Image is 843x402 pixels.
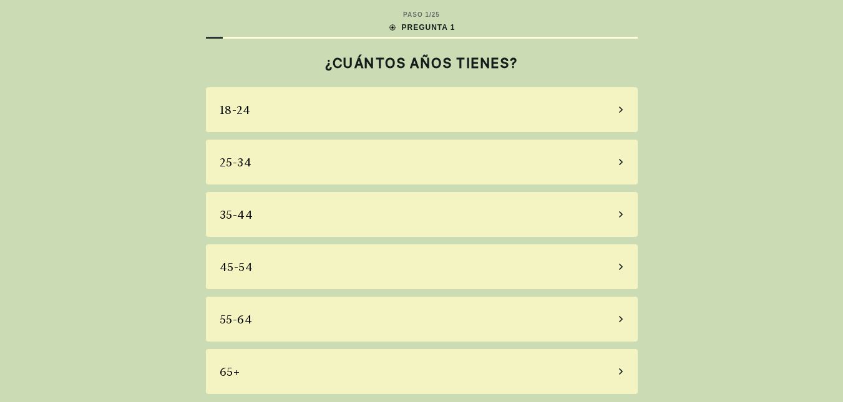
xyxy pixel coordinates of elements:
div: 25-34 [220,154,252,171]
h2: ¿CUÁNTOS AÑOS TIENES? [206,55,638,71]
div: 18-24 [220,102,251,118]
div: 35-44 [220,206,253,223]
div: 55-64 [220,311,253,328]
div: 65+ [220,363,240,380]
div: PREGUNTA 1 [387,22,455,33]
div: 45-54 [220,259,253,275]
div: PASO 1 / 25 [403,10,440,19]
